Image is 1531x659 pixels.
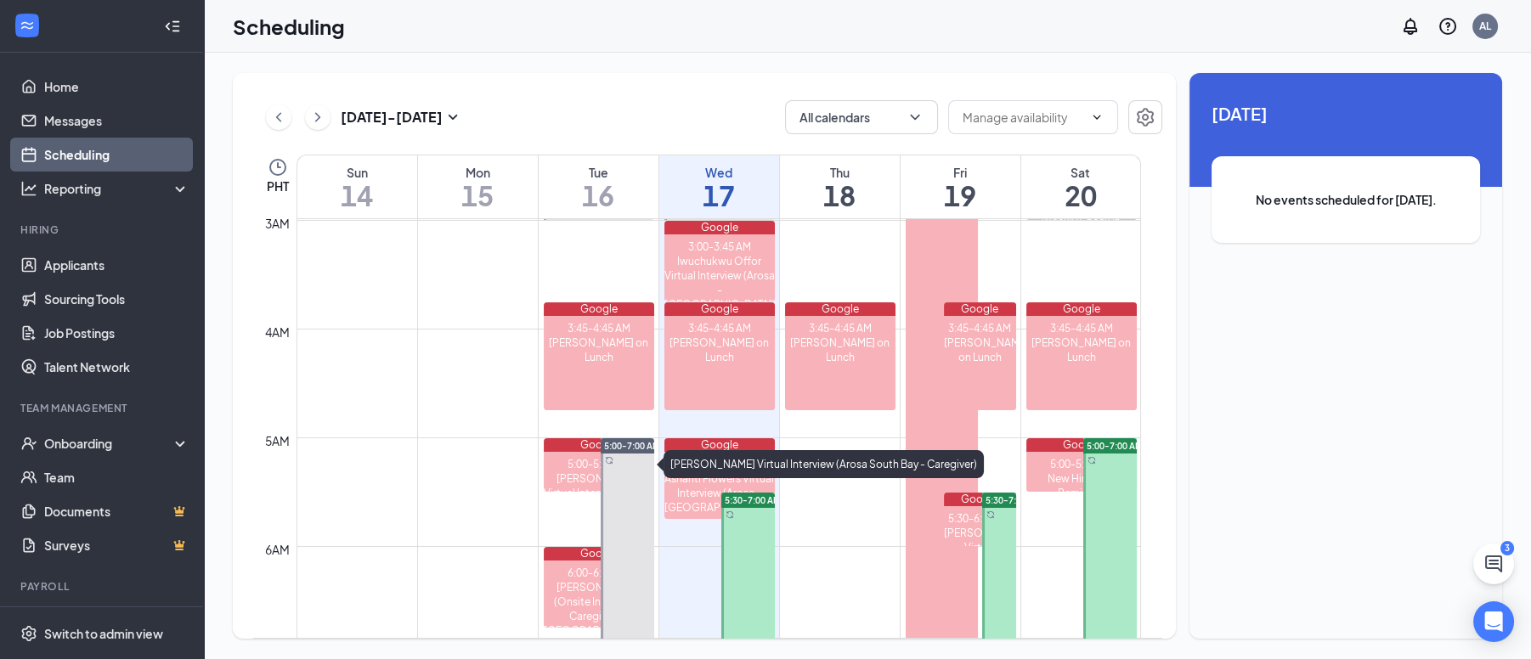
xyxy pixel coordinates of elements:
a: Messages [44,104,189,138]
a: Applicants [44,248,189,282]
span: [DATE] [1212,100,1480,127]
div: 3:45-4:45 AM [1026,321,1137,335]
div: [PERSON_NAME] on Lunch [785,335,895,364]
svg: ChevronDown [907,109,924,126]
a: September 20, 2025 [1021,155,1141,218]
div: [PERSON_NAME] on Lunch [1026,335,1137,364]
div: 5:00-5:30 AM [1026,457,1137,471]
div: [PERSON_NAME] on Lunch [944,335,1016,364]
h1: 14 [297,181,417,210]
h1: 19 [901,181,1020,210]
svg: Clock [268,157,288,177]
div: AL [1479,19,1491,33]
button: ChevronLeft [266,104,291,130]
div: Google [785,302,895,316]
div: [PERSON_NAME] (Onsite Interview - Caregiver at [GEOGRAPHIC_DATA]) [544,580,654,638]
div: Google [544,547,654,560]
div: 3:45-4:45 AM [785,321,895,335]
div: 3:45-4:45 AM [664,321,775,335]
h1: 16 [539,181,658,210]
span: 5:30-7:00 AM [725,494,781,506]
div: 6:00-6:45 AM [544,566,654,580]
svg: SmallChevronDown [443,107,463,127]
a: September 17, 2025 [659,155,779,218]
div: Mon [418,164,538,181]
span: 5:30-7:00 AM [986,494,1042,506]
input: Manage availability [963,108,1083,127]
svg: Collapse [164,18,181,35]
a: Job Postings [44,316,189,350]
h1: 18 [780,181,900,210]
a: September 14, 2025 [297,155,417,218]
a: DocumentsCrown [44,494,189,528]
div: Google [664,302,775,316]
span: 5:00-7:00 AM [604,440,660,452]
svg: WorkstreamLogo [19,17,36,34]
svg: ChevronDown [1090,110,1104,124]
span: 5:00-7:00 AM [1087,440,1143,452]
div: [PERSON_NAME] Virtual Interview (Arosa South Bay - Caregiver) [664,450,984,478]
div: Thu [780,164,900,181]
button: ChatActive [1473,544,1514,584]
div: Sun [297,164,417,181]
svg: Analysis [20,180,37,197]
div: [PERSON_NAME] on Lunch [544,335,654,364]
svg: UserCheck [20,435,37,452]
div: Ashanti Flowers Virtual Interview (Arosa - [GEOGRAPHIC_DATA]) [664,471,775,515]
div: 4am [262,323,293,341]
div: Fri [901,164,1020,181]
h1: 15 [418,181,538,210]
div: [PERSON_NAME] Virtual Interview (Arosa Los Angeles - Caregiver) [944,526,1016,612]
svg: Settings [1135,107,1155,127]
div: Google [544,438,654,452]
button: Settings [1128,100,1162,134]
div: 3:45-4:45 AM [544,321,654,335]
h1: 17 [659,181,779,210]
div: Iwuchukwu Offor Virtual Interview (Arosa - [GEOGRAPHIC_DATA]), 12pm [664,254,775,326]
svg: Settings [20,625,37,642]
svg: Notifications [1400,16,1421,37]
div: Hiring [20,222,186,237]
a: Sourcing Tools [44,282,189,316]
div: Payroll [20,579,186,594]
span: No events scheduled for [DATE]. [1246,190,1446,209]
a: Home [44,70,189,104]
div: Open Intercom Messenger [1473,601,1514,642]
a: Scheduling [44,138,189,172]
div: Google [1026,302,1137,316]
svg: Sync [726,510,734,519]
div: [PERSON_NAME] Virtual Interview (Arosa South Bay - Caregiver) [544,471,654,515]
svg: Sync [986,510,995,519]
div: 3 [1500,541,1514,555]
div: 5am [262,431,293,450]
div: Google [544,302,654,316]
div: Google [664,221,775,234]
a: September 15, 2025 [418,155,538,218]
div: 3:00-3:45 AM [664,239,775,254]
a: September 16, 2025 [539,155,658,218]
button: ChevronRight [305,104,330,130]
div: Tue [539,164,658,181]
div: [PERSON_NAME] on Lunch [664,335,775,364]
a: PayrollCrown [44,605,189,639]
div: 3am [262,214,293,233]
div: Sat [1021,164,1141,181]
div: Wed [659,164,779,181]
a: Talent Network [44,350,189,384]
h1: 20 [1021,181,1141,210]
a: Team [44,460,189,494]
div: 6am [262,540,293,559]
svg: ChevronRight [309,107,326,127]
div: 5:30-6:00 AM [944,511,1016,526]
div: Google [944,493,1016,506]
div: 3:45-4:45 AM [944,321,1016,335]
div: Onboarding [44,435,175,452]
div: 5:00-5:30 AM [544,457,654,471]
a: SurveysCrown [44,528,189,562]
button: All calendarsChevronDown [785,100,938,134]
div: Google [664,438,775,452]
div: Google [944,302,1016,316]
svg: Sync [605,456,613,465]
div: Team Management [20,401,186,415]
